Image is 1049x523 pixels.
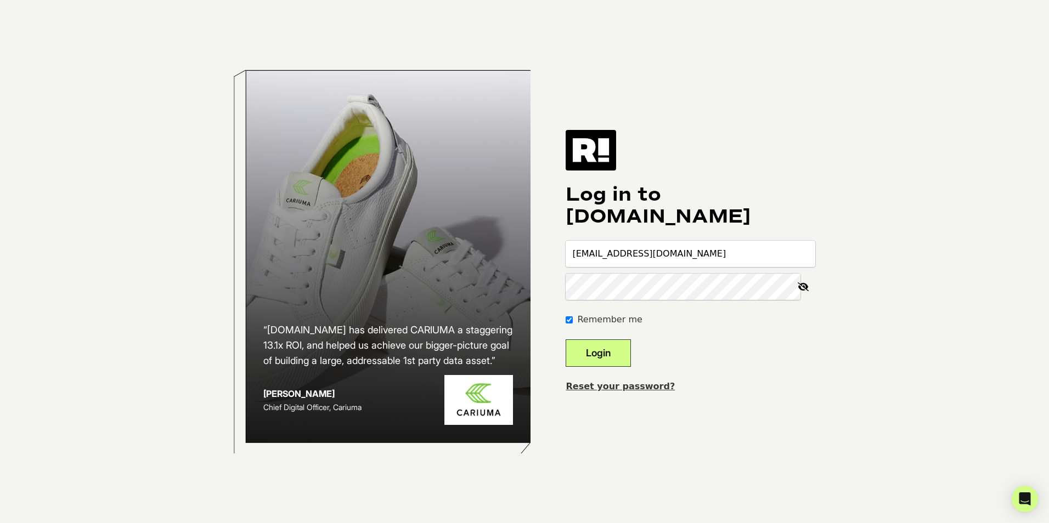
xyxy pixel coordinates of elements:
[566,241,815,267] input: Email
[566,339,631,367] button: Login
[263,322,514,368] h2: “[DOMAIN_NAME] has delivered CARIUMA a staggering 13.1x ROI, and helped us achieve our bigger-pic...
[566,184,815,228] h1: Log in to [DOMAIN_NAME]
[444,375,513,425] img: Cariuma
[577,313,642,326] label: Remember me
[1012,486,1038,512] div: Open Intercom Messenger
[263,402,362,412] span: Chief Digital Officer, Cariuma
[566,381,675,391] a: Reset your password?
[263,388,335,399] strong: [PERSON_NAME]
[566,130,616,170] img: Retention.com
